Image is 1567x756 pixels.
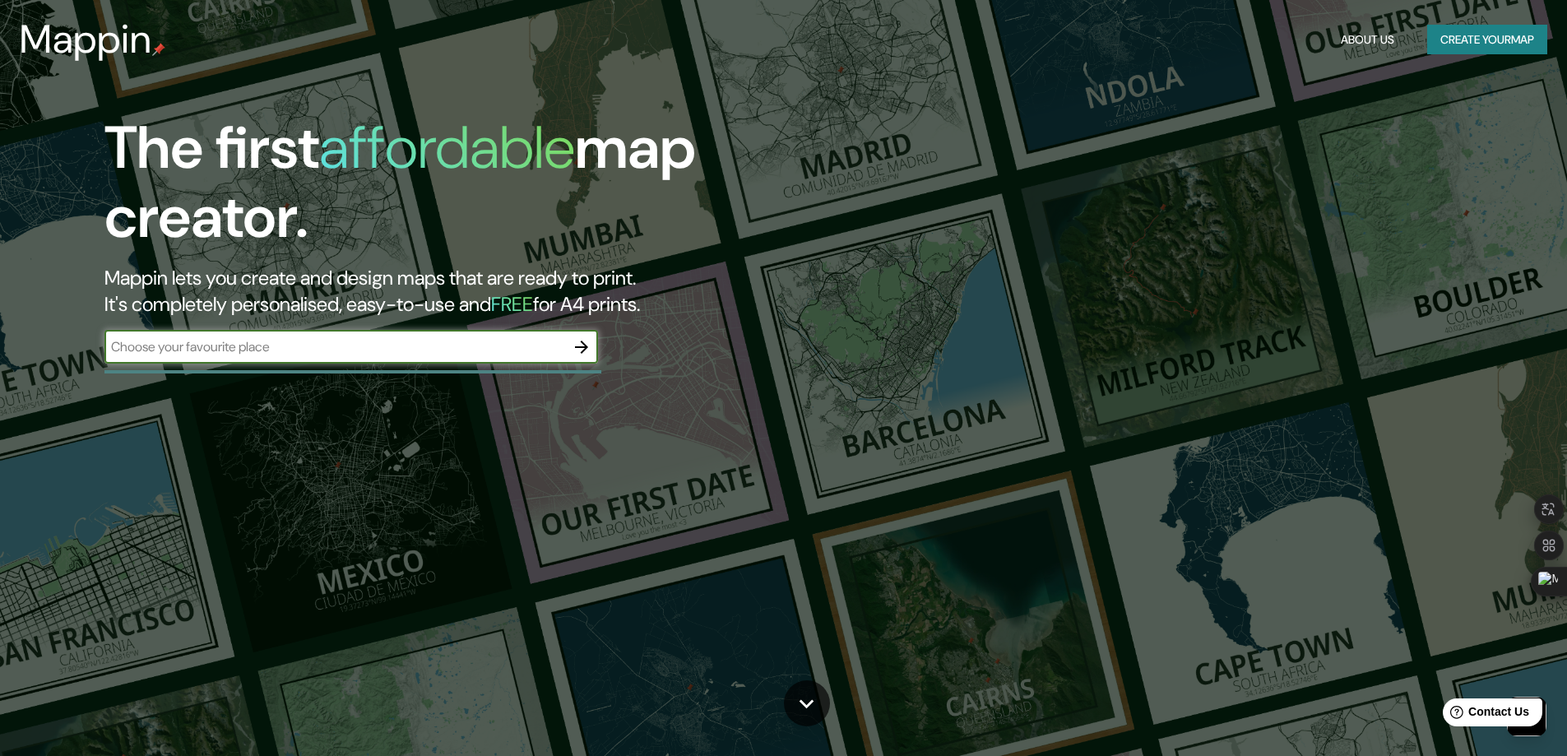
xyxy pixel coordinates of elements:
button: Create yourmap [1427,25,1547,55]
h2: Mappin lets you create and design maps that are ready to print. It's completely personalised, eas... [104,265,888,318]
button: About Us [1334,25,1401,55]
input: Choose your favourite place [104,337,565,356]
h1: affordable [319,109,575,186]
h1: The first map creator. [104,114,888,265]
h5: FREE [491,291,533,317]
img: mappin-pin [152,43,165,56]
iframe: Help widget launcher [1421,692,1549,738]
h3: Mappin [20,16,152,63]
